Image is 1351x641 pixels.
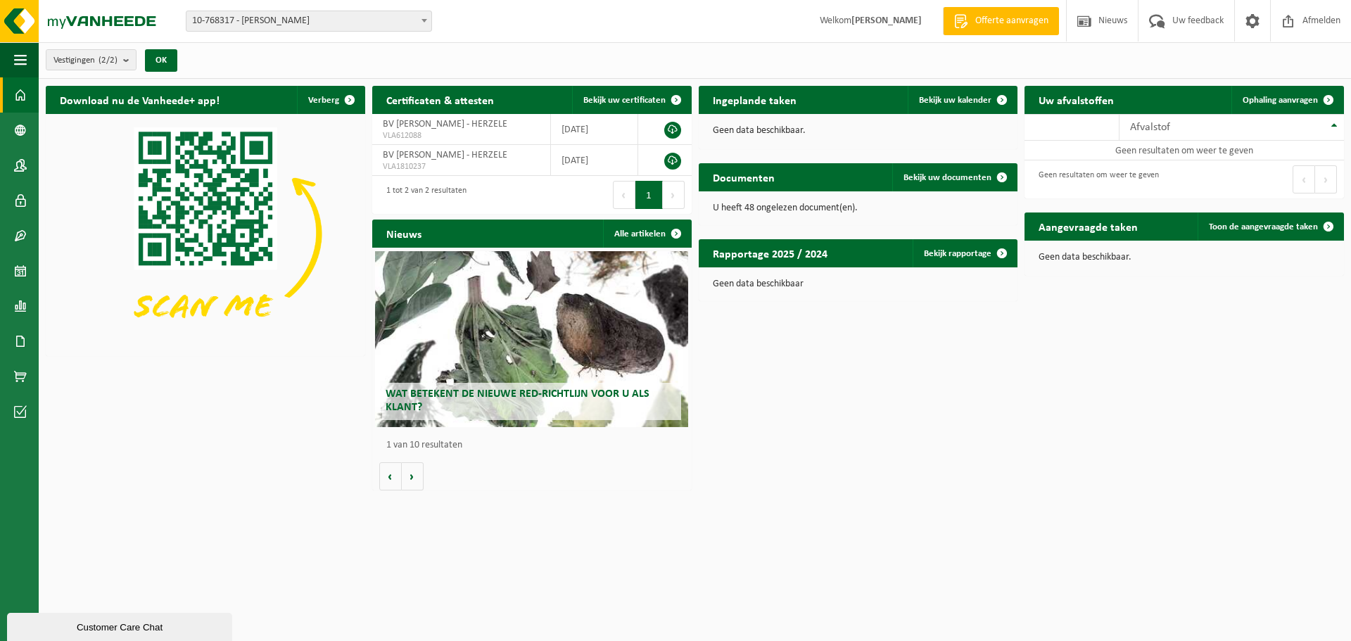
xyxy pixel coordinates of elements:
a: Ophaling aanvragen [1231,86,1343,114]
count: (2/2) [99,56,118,65]
img: Download de VHEPlus App [46,114,365,353]
a: Bekijk uw documenten [892,163,1016,191]
button: Vorige [379,462,402,490]
a: Bekijk uw kalender [908,86,1016,114]
h2: Nieuws [372,220,436,247]
a: Alle artikelen [603,220,690,248]
p: Geen data beschikbaar. [1039,253,1330,262]
span: VLA1810237 [383,161,540,172]
p: U heeft 48 ongelezen document(en). [713,203,1004,213]
span: Offerte aanvragen [972,14,1052,28]
span: Vestigingen [53,50,118,71]
span: BV [PERSON_NAME] - HERZELE [383,150,507,160]
iframe: chat widget [7,610,235,641]
a: Toon de aangevraagde taken [1198,212,1343,241]
button: Next [663,181,685,209]
h2: Uw afvalstoffen [1025,86,1128,113]
span: Toon de aangevraagde taken [1209,222,1318,231]
span: Bekijk uw documenten [903,173,991,182]
a: Wat betekent de nieuwe RED-richtlijn voor u als klant? [375,251,688,427]
span: Bekijk uw kalender [919,96,991,105]
span: VLA612088 [383,130,540,141]
span: 10-768317 - JO MAGERMAN - HERZELE [186,11,431,31]
h2: Aangevraagde taken [1025,212,1152,240]
p: 1 van 10 resultaten [386,440,685,450]
button: 1 [635,181,663,209]
td: [DATE] [551,114,638,145]
div: Geen resultaten om weer te geven [1032,164,1159,195]
td: [DATE] [551,145,638,176]
button: Verberg [297,86,364,114]
button: OK [145,49,177,72]
h2: Certificaten & attesten [372,86,508,113]
span: Verberg [308,96,339,105]
h2: Documenten [699,163,789,191]
a: Bekijk rapportage [913,239,1016,267]
strong: [PERSON_NAME] [851,15,922,26]
button: Vestigingen(2/2) [46,49,137,70]
span: Afvalstof [1130,122,1170,133]
div: 1 tot 2 van 2 resultaten [379,179,467,210]
span: 10-768317 - JO MAGERMAN - HERZELE [186,11,432,32]
button: Previous [613,181,635,209]
h2: Ingeplande taken [699,86,811,113]
button: Next [1315,165,1337,193]
a: Offerte aanvragen [943,7,1059,35]
span: Bekijk uw certificaten [583,96,666,105]
span: Ophaling aanvragen [1243,96,1318,105]
p: Geen data beschikbaar. [713,126,1004,136]
span: Wat betekent de nieuwe RED-richtlijn voor u als klant? [386,388,649,413]
p: Geen data beschikbaar [713,279,1004,289]
td: Geen resultaten om weer te geven [1025,141,1344,160]
h2: Download nu de Vanheede+ app! [46,86,234,113]
h2: Rapportage 2025 / 2024 [699,239,842,267]
a: Bekijk uw certificaten [572,86,690,114]
span: BV [PERSON_NAME] - HERZELE [383,119,507,129]
button: Volgende [402,462,424,490]
button: Previous [1293,165,1315,193]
